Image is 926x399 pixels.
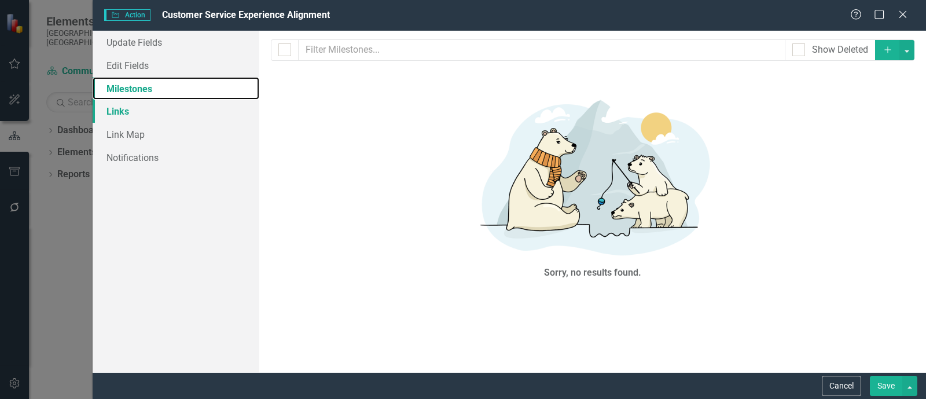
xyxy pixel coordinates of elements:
button: Save [870,376,902,396]
a: Edit Fields [93,54,259,77]
a: Milestones [93,77,259,100]
span: Customer Service Experience Alignment [162,9,330,20]
img: No results found [419,88,766,264]
a: Link Map [93,123,259,146]
div: Sorry, no results found. [544,266,641,280]
div: Show Deleted [812,43,868,57]
span: Action [104,9,150,21]
input: Filter Milestones... [298,39,785,61]
a: Update Fields [93,31,259,54]
a: Notifications [93,146,259,169]
button: Cancel [822,376,861,396]
a: Links [93,100,259,123]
